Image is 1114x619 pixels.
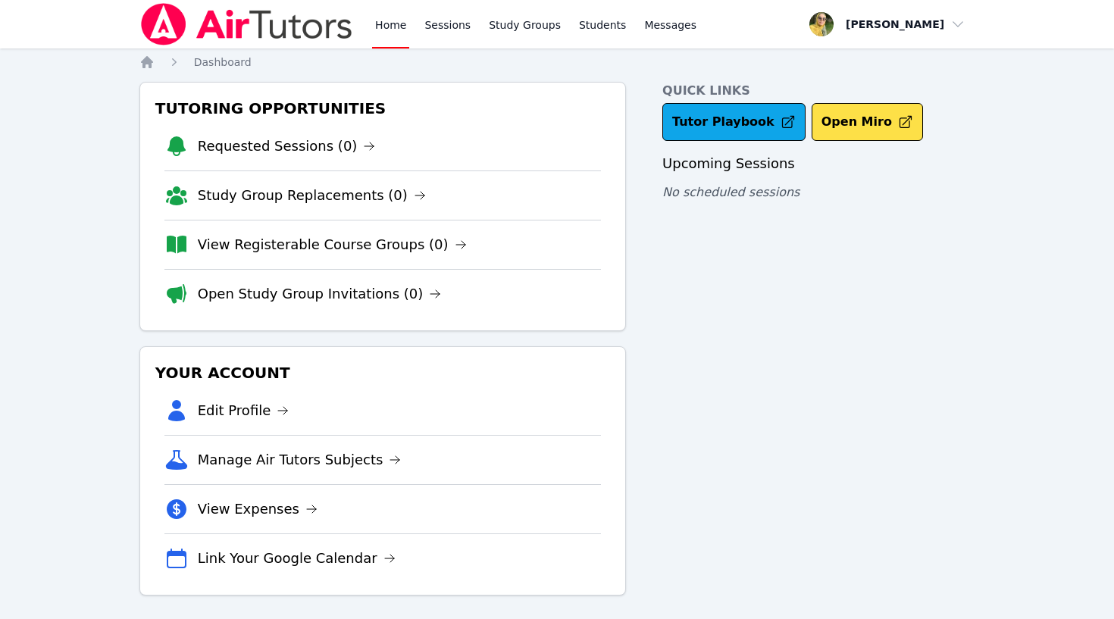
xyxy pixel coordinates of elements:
[198,548,396,569] a: Link Your Google Calendar
[198,449,402,471] a: Manage Air Tutors Subjects
[198,283,442,305] a: Open Study Group Invitations (0)
[662,185,800,199] span: No scheduled sessions
[198,499,318,520] a: View Expenses
[139,3,354,45] img: Air Tutors
[152,95,613,122] h3: Tutoring Opportunities
[139,55,975,70] nav: Breadcrumb
[194,56,252,68] span: Dashboard
[194,55,252,70] a: Dashboard
[198,185,426,206] a: Study Group Replacements (0)
[662,103,806,141] a: Tutor Playbook
[662,82,975,100] h4: Quick Links
[198,400,289,421] a: Edit Profile
[662,153,975,174] h3: Upcoming Sessions
[644,17,696,33] span: Messages
[152,359,613,386] h3: Your Account
[198,136,376,157] a: Requested Sessions (0)
[198,234,467,255] a: View Registerable Course Groups (0)
[812,103,923,141] button: Open Miro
